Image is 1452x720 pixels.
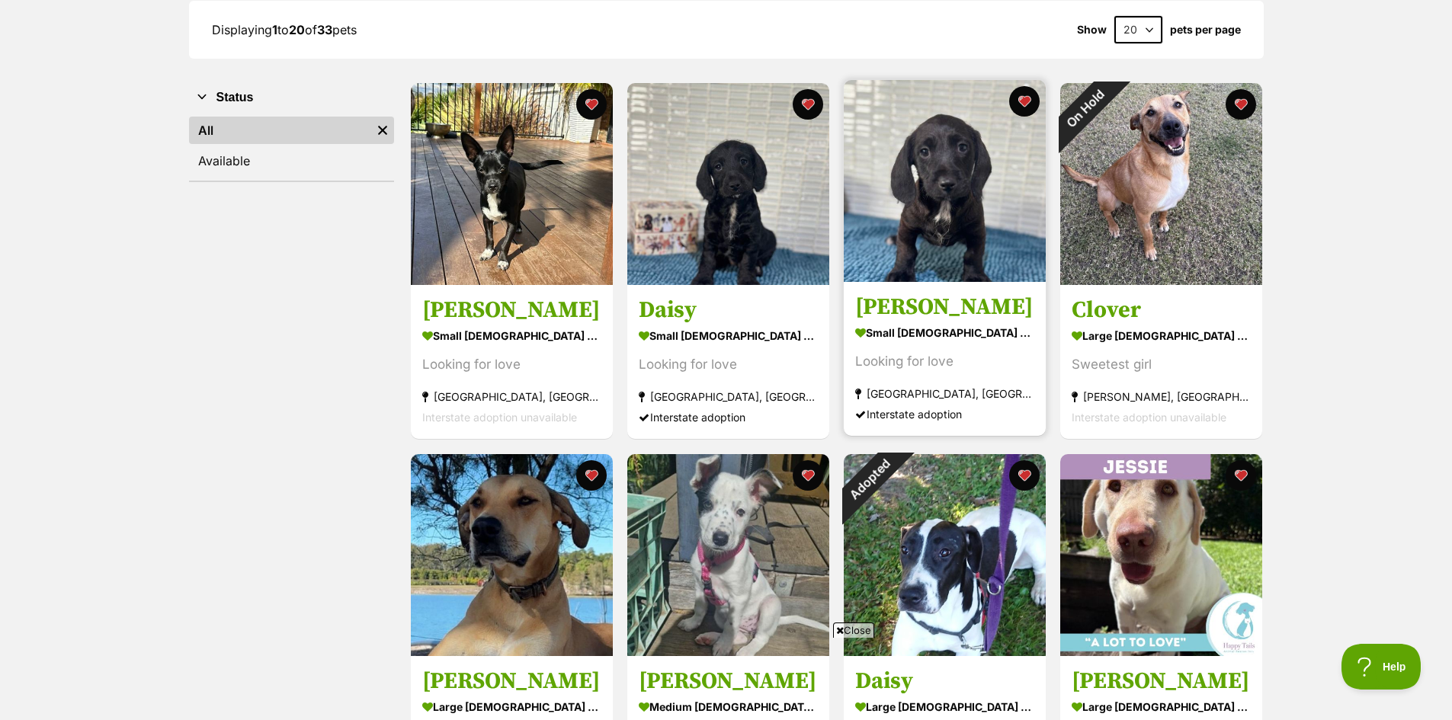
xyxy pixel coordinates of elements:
[357,644,1096,712] iframe: Advertisement
[793,460,823,491] button: favourite
[422,355,601,376] div: Looking for love
[627,83,829,285] img: Daisy
[189,114,394,181] div: Status
[639,355,818,376] div: Looking for love
[627,285,829,440] a: Daisy small [DEMOGRAPHIC_DATA] Dog Looking for love [GEOGRAPHIC_DATA], [GEOGRAPHIC_DATA] Intersta...
[1072,411,1226,424] span: Interstate adoption unavailable
[422,325,601,347] div: small [DEMOGRAPHIC_DATA] Dog
[422,296,601,325] h3: [PERSON_NAME]
[317,22,332,37] strong: 33
[855,322,1034,344] div: small [DEMOGRAPHIC_DATA] Dog
[189,147,394,174] a: Available
[823,434,914,525] div: Adopted
[189,117,371,144] a: All
[1060,285,1262,440] a: Clover large [DEMOGRAPHIC_DATA] Dog Sweetest girl [PERSON_NAME], [GEOGRAPHIC_DATA] Interstate ado...
[422,387,601,408] div: [GEOGRAPHIC_DATA], [GEOGRAPHIC_DATA]
[576,460,607,491] button: favourite
[212,22,357,37] span: Displaying to of pets
[1072,325,1251,347] div: large [DEMOGRAPHIC_DATA] Dog
[1226,89,1256,120] button: favourite
[639,325,818,347] div: small [DEMOGRAPHIC_DATA] Dog
[422,411,577,424] span: Interstate adoption unavailable
[855,405,1034,425] div: Interstate adoption
[1060,454,1262,656] img: Jessie
[1040,63,1130,153] div: On Hold
[576,89,607,120] button: favourite
[1072,355,1251,376] div: Sweetest girl
[1072,696,1251,718] div: large [DEMOGRAPHIC_DATA] Dog
[1341,644,1422,690] iframe: Help Scout Beacon - Open
[855,293,1034,322] h3: [PERSON_NAME]
[844,80,1046,282] img: Dudley
[1072,296,1251,325] h3: Clover
[833,622,874,638] span: Close
[627,454,829,656] img: Elsa
[844,282,1046,437] a: [PERSON_NAME] small [DEMOGRAPHIC_DATA] Dog Looking for love [GEOGRAPHIC_DATA], [GEOGRAPHIC_DATA] ...
[639,408,818,428] div: Interstate adoption
[639,296,818,325] h3: Daisy
[1009,86,1040,117] button: favourite
[371,117,394,144] a: Remove filter
[1077,24,1107,36] span: Show
[411,83,613,285] img: Frankie
[1009,460,1040,491] button: favourite
[1072,667,1251,696] h3: [PERSON_NAME]
[639,387,818,408] div: [GEOGRAPHIC_DATA], [GEOGRAPHIC_DATA]
[844,454,1046,656] img: Daisy
[1226,460,1256,491] button: favourite
[411,454,613,656] img: Josie
[855,384,1034,405] div: [GEOGRAPHIC_DATA], [GEOGRAPHIC_DATA]
[793,89,823,120] button: favourite
[1072,387,1251,408] div: [PERSON_NAME], [GEOGRAPHIC_DATA]
[289,22,305,37] strong: 20
[272,22,277,37] strong: 1
[189,88,394,107] button: Status
[411,285,613,440] a: [PERSON_NAME] small [DEMOGRAPHIC_DATA] Dog Looking for love [GEOGRAPHIC_DATA], [GEOGRAPHIC_DATA] ...
[1060,83,1262,285] img: Clover
[855,352,1034,373] div: Looking for love
[1060,273,1262,288] a: On Hold
[1170,24,1241,36] label: pets per page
